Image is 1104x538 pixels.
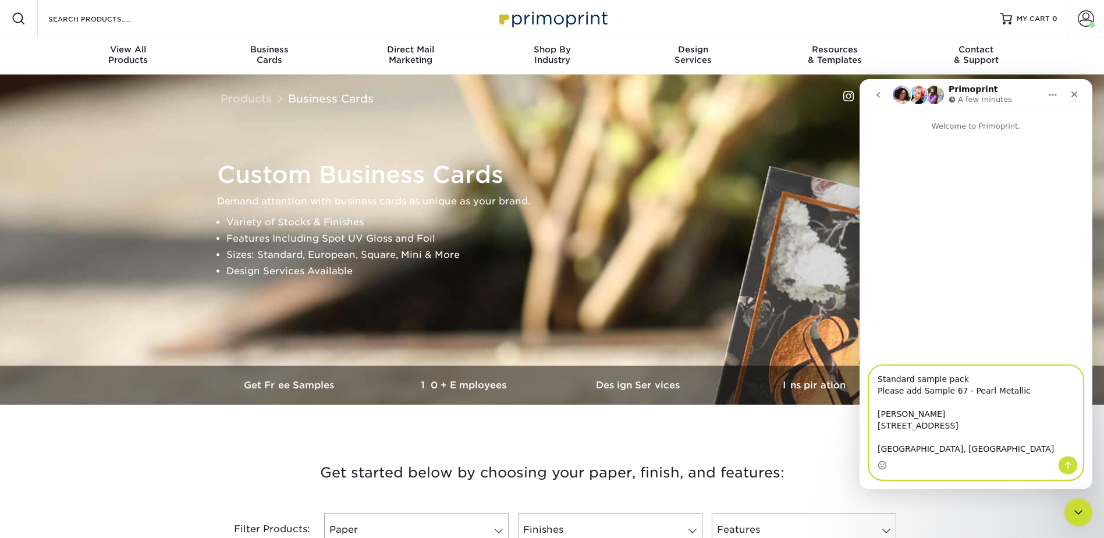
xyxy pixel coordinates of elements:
[226,231,898,247] li: Features Including Spot UV Gloss and Foil
[198,37,340,75] a: BusinessCards
[623,37,764,75] a: DesignServices
[378,366,552,405] a: 10+ Employees
[906,44,1047,55] span: Contact
[203,380,378,391] h3: Get Free Samples
[860,79,1092,489] iframe: Intercom live chat
[340,44,481,55] span: Direct Mail
[221,92,272,105] a: Products
[1064,498,1092,526] iframe: Intercom live chat
[764,44,906,55] span: Resources
[58,37,199,75] a: View AllProducts
[481,44,623,55] span: Shop By
[727,380,901,391] h3: Inspiration
[198,44,340,65] div: Cards
[481,44,623,65] div: Industry
[481,37,623,75] a: Shop ByIndustry
[58,44,199,55] span: View All
[552,366,727,405] a: Design Services
[340,37,481,75] a: Direct MailMarketing
[378,380,552,391] h3: 10+ Employees
[226,247,898,263] li: Sizes: Standard, European, Square, Mini & More
[623,44,764,55] span: Design
[58,44,199,65] div: Products
[906,44,1047,65] div: & Support
[727,366,901,405] a: Inspiration
[226,214,898,231] li: Variety of Stocks & Finishes
[623,44,764,65] div: Services
[764,37,906,75] a: Resources& Templates
[226,263,898,279] li: Design Services Available
[288,92,374,105] a: Business Cards
[217,193,898,210] p: Demand attention with business cards as unique as your brand.
[47,12,161,26] input: SEARCH PRODUCTS.....
[198,44,340,55] span: Business
[552,380,727,391] h3: Design Services
[764,44,906,65] div: & Templates
[1052,15,1057,23] span: 0
[906,37,1047,75] a: Contact& Support
[217,161,898,189] h1: Custom Business Cards
[203,366,378,405] a: Get Free Samples
[212,447,893,499] h3: Get started below by choosing your paper, finish, and features:
[1017,14,1050,24] span: MY CART
[494,6,610,31] img: Primoprint
[340,44,481,65] div: Marketing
